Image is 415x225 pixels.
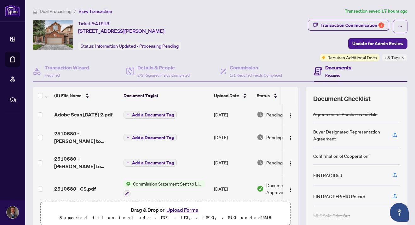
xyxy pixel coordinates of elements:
span: Document Checklist [313,94,371,103]
div: 7 [378,22,384,28]
th: (5) File Name [52,87,121,104]
span: 2510680 - [PERSON_NAME] to review.pdf [54,155,118,170]
button: Logo [285,110,296,120]
img: logo [5,5,20,16]
h4: Details & People [137,64,190,71]
button: Status IconCommission Statement Sent to Listing Brokerage [124,180,205,197]
span: down [402,56,405,59]
span: 2/2 Required Fields Completed [137,73,190,78]
h4: Transaction Wizard [45,64,89,71]
img: Logo [288,136,293,141]
span: Drag & Drop or [131,206,200,214]
span: Add a Document Tag [132,161,174,165]
span: 2510680 - CS.pdf [54,185,96,192]
button: Add a Document Tag [124,133,177,142]
img: Status Icon [124,180,130,187]
div: Confirmation of Cooperation [313,152,368,159]
span: Requires Additional Docs [327,54,377,61]
td: [DATE] [211,150,254,175]
span: Adobe Scan [DATE] 2.pdf [54,111,112,118]
p: Supported files include .PDF, .JPG, .JPEG, .PNG under 25 MB [44,214,286,222]
button: Add a Document Tag [124,134,177,141]
button: Logo [285,157,296,168]
div: Agreement of Purchase and Sale [313,111,378,118]
div: Status: [78,42,181,50]
td: [DATE] [211,125,254,150]
button: Add a Document Tag [124,111,177,119]
span: Required [325,73,340,78]
img: IMG-N12148717_1.jpg [33,20,73,50]
span: plus [126,113,130,116]
button: Logo [285,184,296,194]
img: Document Status [257,134,264,141]
span: Upload Date [214,92,239,99]
img: Profile Icon [7,206,19,218]
span: Update for Admin Review [352,38,403,49]
img: Logo [288,187,293,192]
span: 1/1 Required Fields Completed [230,73,282,78]
span: 41818 [95,21,109,27]
h4: Documents [325,64,351,71]
button: Transaction Communication7 [308,20,389,31]
article: Transaction saved 17 hours ago [345,8,407,15]
div: Transaction Communication [320,20,384,30]
td: [DATE] [211,104,254,125]
td: [DATE] [211,175,254,202]
span: +3 Tags [384,54,401,61]
span: Required [45,73,60,78]
span: ellipsis [398,24,402,29]
div: Ticket #: [78,20,109,27]
img: Logo [288,161,293,166]
span: plus [126,136,130,139]
span: Deal Processing [40,9,72,14]
span: Document Approved [266,182,305,196]
span: Information Updated - Processing Pending [95,43,179,49]
div: Buyer Designated Representation Agreement [313,128,385,142]
span: Add a Document Tag [132,135,174,140]
img: Document Status [257,185,264,192]
button: Open asap [390,203,409,222]
span: Commission Statement Sent to Listing Brokerage [130,180,205,187]
span: (5) File Name [54,92,82,99]
span: Pending Review [266,159,298,166]
button: Add a Document Tag [124,159,177,167]
li: / [74,8,76,15]
img: Logo [288,113,293,118]
span: Status [257,92,270,99]
span: [STREET_ADDRESS][PERSON_NAME] [78,27,164,35]
img: Document Status [257,111,264,118]
div: FINTRAC ID(s) [313,172,342,179]
span: plus [126,161,130,164]
button: Upload Forms [164,206,200,214]
th: Upload Date [211,87,254,104]
span: Pending Review [266,111,298,118]
span: Pending Review [266,134,298,141]
th: Status [254,87,308,104]
span: View Transaction [78,9,112,14]
button: Logo [285,132,296,142]
h4: Commission [230,64,282,71]
button: Add a Document Tag [124,159,177,167]
span: Add a Document Tag [132,113,174,117]
span: home [33,9,37,14]
span: 2510680 - [PERSON_NAME] to review.pdf [54,130,118,145]
button: Update for Admin Review [348,38,407,49]
th: Document Tag(s) [121,87,211,104]
img: Document Status [257,159,264,166]
div: FINTRAC PEP/HIO Record [313,193,365,200]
